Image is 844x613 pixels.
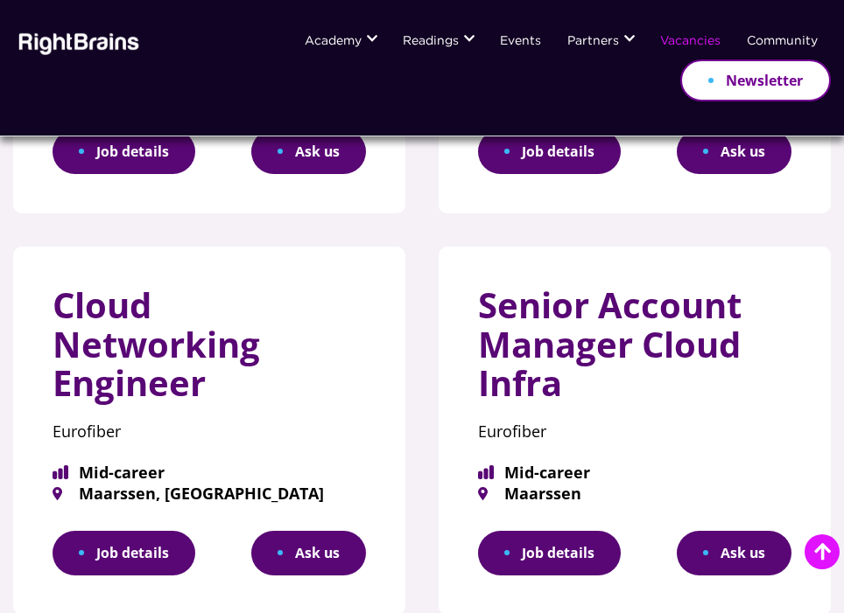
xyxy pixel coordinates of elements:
a: Events [500,35,541,49]
a: Job details [53,129,195,174]
a: Community [747,35,818,49]
span: Mid-career [53,464,366,480]
p: Eurofiber [478,416,791,447]
button: Ask us [251,129,366,174]
span: Maarssen [478,485,791,501]
button: Ask us [251,531,366,575]
img: Rightbrains [13,30,140,55]
a: Newsletter [680,59,831,101]
a: Job details [478,531,621,575]
button: Ask us [677,531,791,575]
p: Eurofiber [53,416,366,447]
a: Partners [567,35,619,49]
span: Mid-career [478,464,791,480]
a: Vacancies [660,35,721,49]
a: Academy [305,35,362,49]
a: Readings [403,35,459,49]
a: Job details [53,531,195,575]
a: Job details [478,129,621,174]
h3: Senior Account Manager Cloud Infra [478,286,791,416]
h3: Cloud Networking Engineer [53,286,366,416]
button: Ask us [677,129,791,174]
span: Maarssen, [GEOGRAPHIC_DATA] [53,485,366,501]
